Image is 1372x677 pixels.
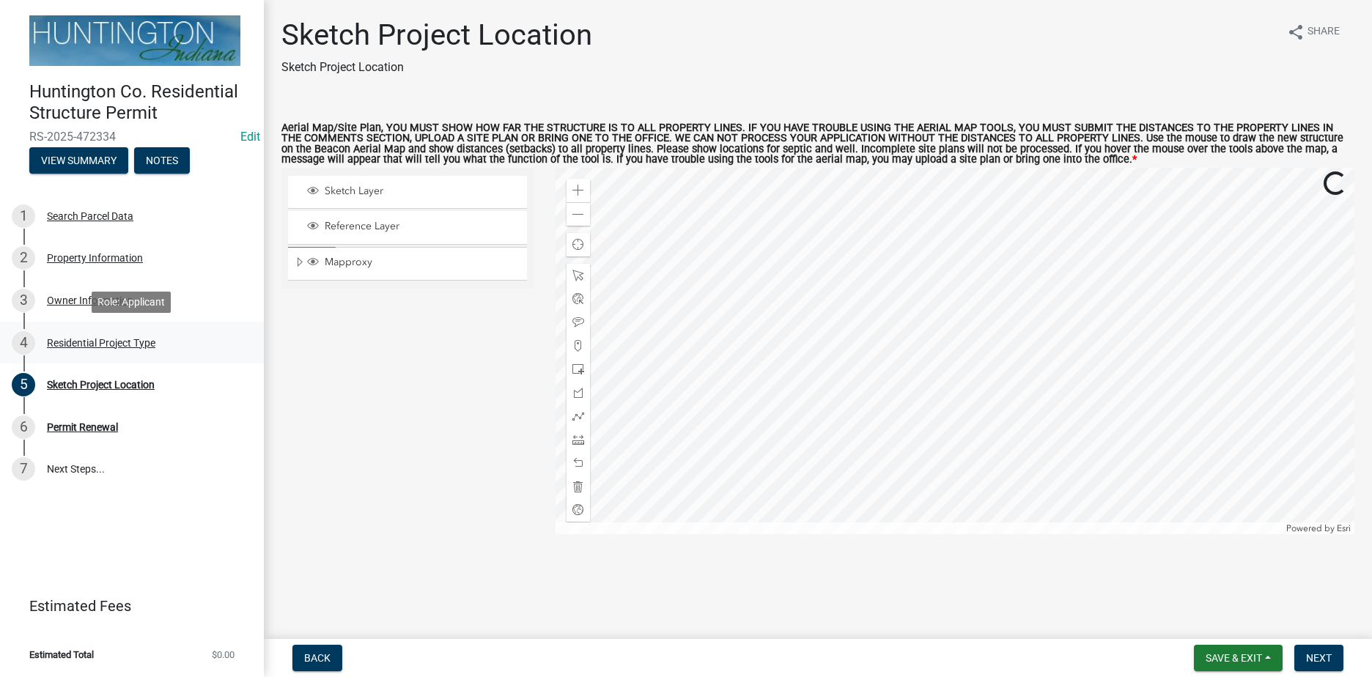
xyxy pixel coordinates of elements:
[92,292,171,313] div: Role: Applicant
[281,18,592,53] h1: Sketch Project Location
[47,295,133,306] div: Owner Information
[12,457,35,481] div: 7
[1283,522,1354,534] div: Powered by
[304,652,331,664] span: Back
[305,256,522,270] div: Mapproxy
[29,155,128,167] wm-modal-confirm: Summary
[12,246,35,270] div: 2
[281,59,592,76] p: Sketch Project Location
[134,147,190,174] button: Notes
[305,185,522,199] div: Sketch Layer
[12,373,35,396] div: 5
[287,172,528,284] ul: Layer List
[1275,18,1351,46] button: shareShare
[321,185,522,198] span: Sketch Layer
[212,650,235,659] span: $0.00
[12,331,35,355] div: 4
[12,591,240,621] a: Estimated Fees
[567,179,590,202] div: Zoom in
[305,220,522,234] div: Reference Layer
[1206,652,1262,664] span: Save & Exit
[567,233,590,256] div: Find my location
[12,204,35,228] div: 1
[29,81,252,124] h4: Huntington Co. Residential Structure Permit
[47,422,118,432] div: Permit Renewal
[29,650,94,659] span: Estimated Total
[1287,23,1305,41] i: share
[288,247,527,281] li: Mapproxy
[240,130,260,144] a: Edit
[567,202,590,226] div: Zoom out
[12,289,35,312] div: 3
[12,415,35,439] div: 6
[288,176,527,209] li: Sketch Layer
[240,130,260,144] wm-modal-confirm: Edit Application Number
[1306,652,1332,664] span: Next
[29,147,128,174] button: View Summary
[47,253,143,263] div: Property Information
[321,220,522,233] span: Reference Layer
[47,338,155,348] div: Residential Project Type
[292,645,342,671] button: Back
[29,15,240,66] img: Huntington County, Indiana
[321,256,522,269] span: Mapproxy
[1337,523,1351,533] a: Esri
[134,155,190,167] wm-modal-confirm: Notes
[47,211,133,221] div: Search Parcel Data
[288,211,527,244] li: Reference Layer
[294,256,305,271] span: Expand
[1308,23,1340,41] span: Share
[1194,645,1283,671] button: Save & Exit
[47,380,155,390] div: Sketch Project Location
[281,123,1354,166] label: Aerial Map/Site Plan, YOU MUST SHOW HOW FAR THE STRUCTURE IS TO ALL PROPERTY LINES. IF YOU HAVE T...
[29,130,235,144] span: RS-2025-472334
[1294,645,1343,671] button: Next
